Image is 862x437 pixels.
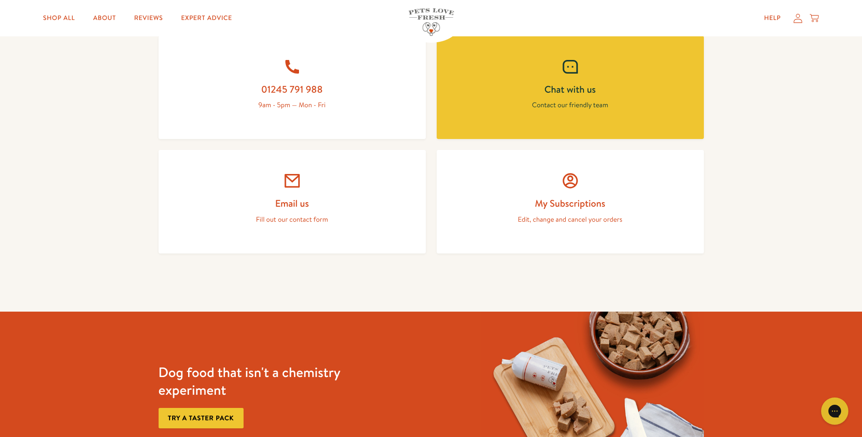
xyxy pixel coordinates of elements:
p: Contact our friendly team [458,99,682,111]
h2: 01245 791 988 [180,83,404,95]
p: 9am - 5pm — Mon - Fri [180,99,404,111]
img: Pets Love Fresh [409,8,454,36]
a: Expert Advice [174,9,239,27]
a: Chat with us Contact our friendly team [437,36,704,139]
h2: My Subscriptions [458,197,682,209]
h2: Email us [180,197,404,209]
a: Shop All [36,9,82,27]
iframe: Gorgias live chat messenger [817,394,853,428]
p: Fill out our contact form [180,214,404,225]
a: About [86,9,123,27]
h2: Chat with us [458,83,682,95]
p: Edit, change and cancel your orders [458,214,682,225]
h3: Dog food that isn't a chemistry experiment [159,363,382,399]
a: Help [757,9,788,27]
a: Reviews [127,9,170,27]
a: My Subscriptions Edit, change and cancel your orders [437,150,704,253]
a: 01245 791 988 9am - 5pm — Mon - Fri [159,36,426,139]
a: Email us Fill out our contact form [159,150,426,253]
a: Try a taster pack [159,408,244,428]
